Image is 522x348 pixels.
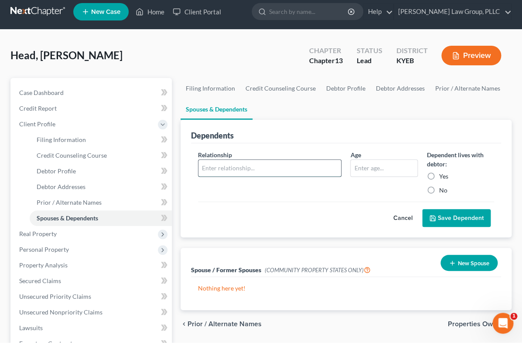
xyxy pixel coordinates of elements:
span: Real Property [19,236,57,243]
span: Prior / Alternate Names [37,204,102,212]
span: 1 [510,318,517,325]
span: Unsecured Priority Claims [19,298,91,306]
a: Help [364,10,393,25]
a: Lawsuits [12,326,172,341]
button: Properties Owned chevron_right [448,326,512,333]
span: Filing Information [37,142,86,149]
a: Case Dashboard [12,91,172,106]
a: Credit Counseling Course [240,84,321,105]
div: Dependents [191,136,234,146]
button: New Spouse [440,260,498,277]
span: Case Dashboard [19,95,64,102]
a: Home [131,10,168,25]
div: KYEB [396,61,427,71]
span: Debtor Addresses [37,189,85,196]
div: Chapter [309,51,342,61]
a: Spouses & Dependents [181,105,252,125]
span: (COMMUNITY PROPERTY STATES ONLY) [265,272,371,279]
div: District [396,51,427,61]
span: Head, [PERSON_NAME] [10,54,123,67]
span: Relationship [198,157,232,164]
a: Client Portal [168,10,225,25]
a: Credit Report [12,106,172,122]
a: Credit Counseling Course [30,153,172,169]
a: Debtor Addresses [30,185,172,200]
label: No [439,192,447,200]
label: Age [350,156,361,165]
a: Property Analysis [12,263,172,279]
label: Yes [439,178,448,186]
span: Property Analysis [19,267,68,274]
span: Properties Owned [448,326,505,333]
div: Chapter [309,61,342,71]
iframe: Intercom live chat [492,318,513,339]
i: chevron_left [181,326,188,333]
a: Filing Information [30,138,172,153]
button: Preview [441,51,501,71]
a: Unsecured Nonpriority Claims [12,310,172,326]
span: Prior / Alternate Names [188,326,262,333]
p: Nothing here yet! [198,290,494,298]
a: Prior / Alternate Names [30,200,172,216]
a: Debtor Profile [30,169,172,185]
a: Prior / Alternate Names [430,84,505,105]
div: Status [356,51,382,61]
a: [PERSON_NAME] Law Group, PLLC [394,10,511,25]
span: Credit Counseling Course [37,157,107,165]
span: Client Profile [19,126,55,133]
span: Personal Property [19,251,69,259]
div: Lead [356,61,382,71]
button: Save Dependent [422,215,491,233]
span: Spouses & Dependents [37,220,98,227]
a: Spouses & Dependents [30,216,172,232]
span: Unsecured Nonpriority Claims [19,314,102,321]
input: Enter age... [351,166,417,182]
a: Secured Claims [12,279,172,294]
a: Filing Information [181,84,240,105]
input: Enter relationship... [198,166,341,182]
button: Cancel [384,215,422,233]
span: 13 [334,62,342,70]
span: Lawsuits [19,330,43,337]
span: Spouse / Former Spouses [191,272,261,279]
span: Secured Claims [19,283,61,290]
a: Debtor Addresses [371,84,430,105]
a: Unsecured Priority Claims [12,294,172,310]
span: New Case [91,14,120,21]
a: Debtor Profile [321,84,371,105]
span: Debtor Profile [37,173,76,180]
button: chevron_left Prior / Alternate Names [181,326,262,333]
label: Dependent lives with debtor: [426,156,494,174]
input: Search by name... [269,9,349,25]
span: Credit Report [19,110,57,118]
